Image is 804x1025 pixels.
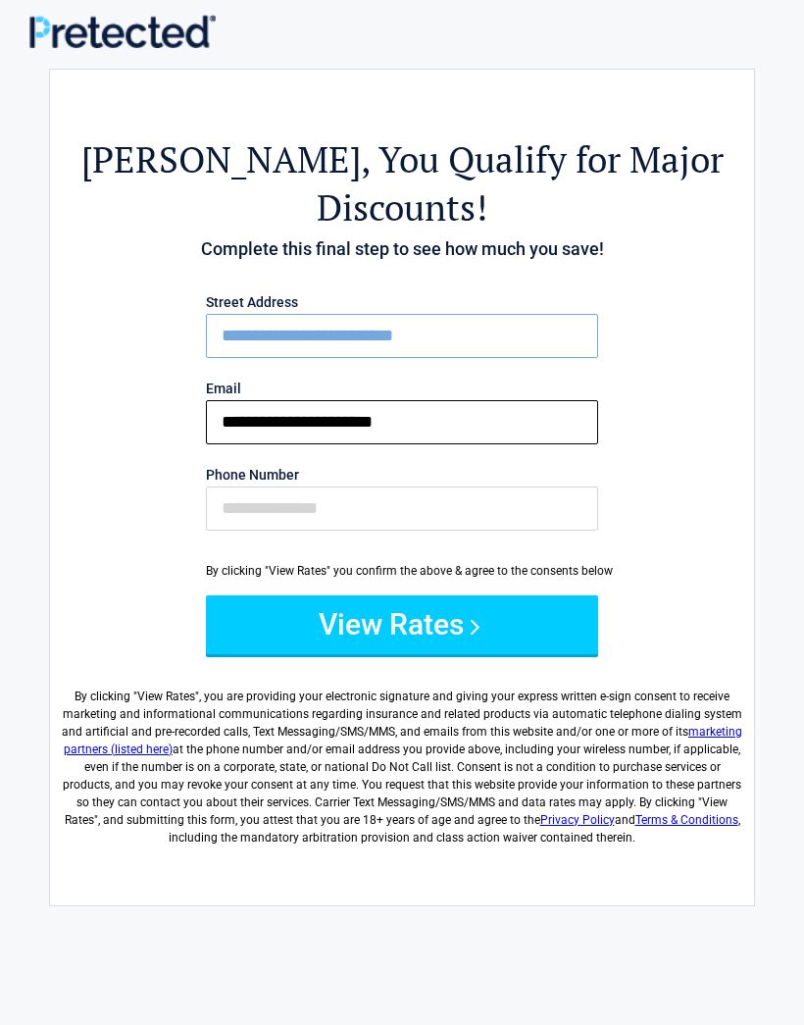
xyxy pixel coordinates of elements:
[206,595,598,654] button: View Rates
[635,813,738,827] a: Terms & Conditions
[206,295,598,309] label: Street Address
[60,236,744,262] h4: Complete this final step to see how much you save!
[60,135,744,231] h2: , You Qualify for Major Discounts!
[206,468,598,482] label: Phone Number
[206,562,598,580] div: By clicking "View Rates" you confirm the above & agree to the consents below
[64,725,742,756] a: marketing partners (listed here)
[206,382,598,395] label: Email
[81,135,361,183] span: [PERSON_NAME]
[60,672,744,846] label: By clicking " ", you are providing your electronic signature and giving your express written e-si...
[540,813,615,827] a: Privacy Policy
[29,15,216,48] img: Main Logo
[137,690,195,703] span: View Rates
